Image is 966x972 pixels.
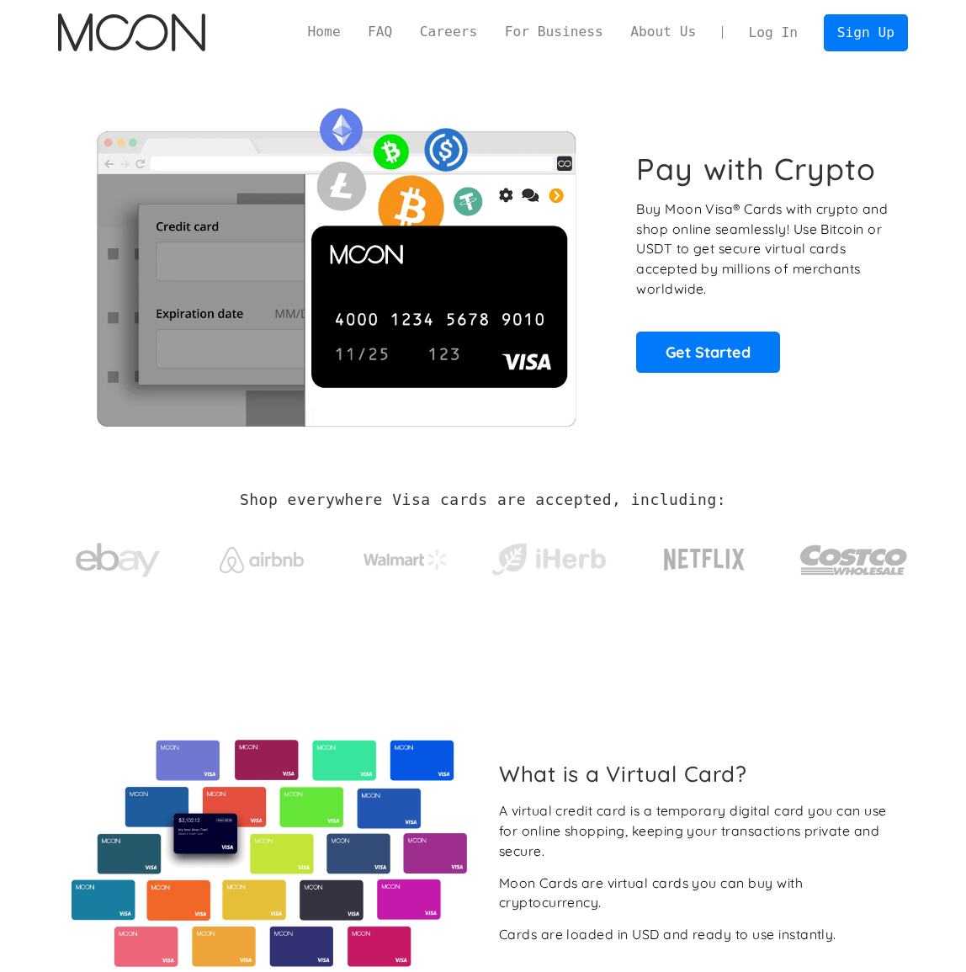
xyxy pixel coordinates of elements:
a: About Us [617,22,710,42]
div: Cards are loaded in USD and ready to use instantly. [499,925,836,945]
a: Log In [735,15,811,50]
a: Careers [406,22,491,42]
div: Moon Cards are virtual cards you can buy with cryptocurrency. [499,874,895,913]
a: Home [294,22,354,42]
img: Walmart [364,550,448,570]
a: For Business [491,22,617,42]
p: Buy Moon Visa® Cards with crypto and shop online seamlessly! Use Bitcoin or USDT to get secure vi... [636,199,890,299]
div: A virtual credit card is a temporary digital card you can use for online shopping, keeping your t... [499,801,895,861]
img: Moon Cards let you spend your crypto anywhere Visa is accepted. [58,97,614,427]
a: FAQ [354,22,406,42]
img: iHerb [488,539,609,581]
img: Costco [799,529,908,591]
h2: Shop everywhere Visa cards are accepted, including: [240,491,726,509]
img: ebay [76,534,160,587]
h2: What is a Virtual Card? [499,761,895,787]
a: Netflix [632,522,777,589]
img: Netflix [662,539,746,581]
a: ebay [58,517,179,595]
a: iHerb [488,522,609,589]
img: Virtual cards from Moon [69,740,470,967]
h1: Pay with Crypto [636,151,876,187]
a: Airbnb [201,530,322,582]
img: Moon Logo [58,13,205,51]
a: home [58,13,205,51]
a: Walmart [345,533,466,578]
a: Costco [799,513,908,599]
img: Airbnb [220,547,304,573]
a: Get Started [636,332,780,372]
a: Sign Up [824,14,909,51]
